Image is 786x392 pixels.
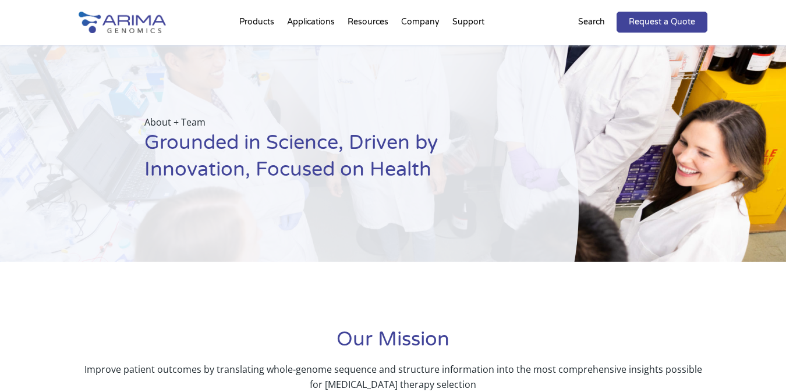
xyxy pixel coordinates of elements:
[578,15,605,30] p: Search
[79,12,166,33] img: Arima-Genomics-logo
[79,326,707,362] h1: Our Mission
[144,130,520,192] h1: Grounded in Science, Driven by Innovation, Focused on Health
[79,362,707,392] p: Improve patient outcomes by translating whole-genome sequence and structure information into the ...
[144,115,520,130] p: About + Team
[617,12,707,33] a: Request a Quote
